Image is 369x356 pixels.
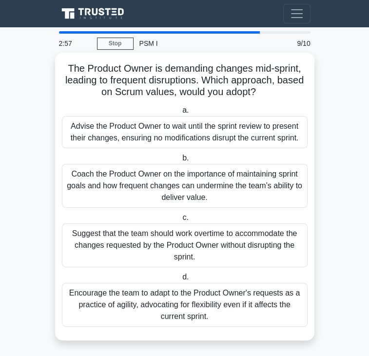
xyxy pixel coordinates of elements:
span: d. [182,273,189,281]
div: PSM I [134,34,272,53]
span: c. [183,213,189,221]
div: 2:57 [53,34,97,53]
div: Coach the Product Owner on the importance of maintaining sprint goals and how frequent changes ca... [62,164,308,208]
div: Suggest that the team should work overtime to accommodate the changes requested by the Product Ow... [62,223,308,267]
div: Encourage the team to adapt to the Product Owner's requests as a practice of agility, advocating ... [62,283,308,327]
a: Stop [97,38,134,50]
div: Advise the Product Owner to wait until the sprint review to present their changes, ensuring no mo... [62,116,308,148]
span: b. [182,154,189,162]
button: Toggle navigation [283,4,311,23]
span: a. [182,106,189,114]
div: 9/10 [272,34,316,53]
h5: The Product Owner is demanding changes mid-sprint, leading to frequent disruptions. Which approac... [61,62,309,99]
